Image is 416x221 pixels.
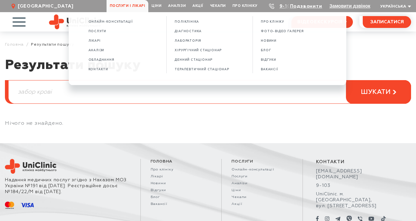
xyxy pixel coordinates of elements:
[88,38,101,44] a: Лікарі
[370,20,404,24] span: записатися
[5,177,140,195] div: Надання медичних послуг згідно з Наказом МОЗ України №191 від [DATE]: Реєстраційне досьє №184/22/...
[175,19,199,25] a: Поліклініка
[175,20,199,24] span: Поліклініка
[261,38,277,44] a: НОВИНИ
[175,39,201,43] span: Лабораторія
[232,167,293,172] a: Онлайн-консультації
[88,68,108,71] span: Контакти
[88,49,105,52] span: Аналізи
[151,202,212,206] a: Вакансії
[380,5,406,9] span: Українська
[316,183,398,188] a: 9-103
[49,14,101,29] img: Uniclinic
[232,159,293,164] span: Послуги
[261,19,284,25] a: ПРО КЛІНІКУ
[175,68,229,71] span: Терапевтичний стаціонар
[261,20,284,24] span: ПРО КЛІНІКУ
[175,48,222,53] a: Хірургічний стаціонар
[175,38,201,44] a: Лабораторія
[280,4,294,9] a: 9-103
[151,195,212,199] a: Блог
[151,159,212,164] span: Головна
[5,120,411,127] div: Нічого не знайдено.
[232,188,293,192] a: Ціни
[316,168,398,180] a: [EMAIL_ADDRESS][DOMAIN_NAME]
[175,49,222,52] span: Хірургічний стаціонар
[175,67,229,72] a: Терапевтичний стаціонар
[175,30,202,33] span: Діагностика
[316,191,398,209] div: UniClinic. м. [GEOGRAPHIC_DATA], вул. [STREET_ADDRESS]
[232,195,293,199] a: Чекапи
[151,174,212,179] a: Лікарі
[88,58,114,62] span: Обладнання
[261,58,276,62] span: ВІДГУКИ
[261,48,271,53] a: БЛОГ
[175,29,202,34] a: Діагностика
[88,29,107,34] a: Послуги
[363,16,411,28] button: записатися
[290,4,322,9] a: Подзвонити
[261,39,277,43] span: НОВИНИ
[261,49,271,52] span: БЛОГ
[330,3,370,9] button: Замовити дзвінок
[232,174,293,179] a: Послуги
[316,159,398,165] div: контакти
[151,181,212,186] a: Новини
[232,202,293,206] a: Акції
[5,42,24,47] a: Головна
[261,68,278,71] span: ВАКАНСІЇ
[175,57,212,63] a: Денний стаціонар
[18,3,74,9] span: [GEOGRAPHIC_DATA]
[261,57,276,63] a: ВІДГУКИ
[361,88,391,96] span: шукати
[88,67,108,72] a: Контакти
[261,29,304,34] a: ФОТО-ВІДЕО ГАЛЕРЕЯ
[88,48,105,53] a: Аналізи
[151,188,212,192] a: Відгуки
[261,30,304,33] span: ФОТО-ВІДЕО ГАЛЕРЕЯ
[175,58,212,62] span: Денний стаціонар
[232,181,293,186] a: Аналізи
[5,159,57,174] img: Uniclinic
[88,20,133,24] span: Oнлайн-консультації
[346,80,411,104] button: шукати
[88,57,114,63] a: Обладнання
[88,39,101,43] span: Лікарі
[5,57,411,80] h1: Результати пошуку
[261,67,278,72] a: ВАКАНСІЇ
[379,4,411,9] button: Українська
[88,19,133,25] a: Oнлайн-консультації
[151,167,212,172] a: Про клініку
[88,30,107,33] span: Послуги
[31,42,74,47] span: Результати пошуку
